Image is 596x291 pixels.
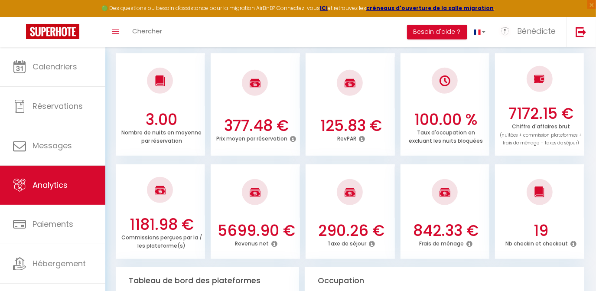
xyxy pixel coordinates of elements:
span: Analytics [33,180,68,190]
p: Nombre de nuits en moyenne par réservation [121,127,202,144]
span: Hébergement [33,258,86,269]
h3: 5699.90 € [215,222,298,240]
span: Bénédicte [517,26,556,36]
h3: 377.48 € [215,117,298,135]
p: Revenus net [235,238,269,247]
span: Chercher [132,26,162,36]
button: Besoin d'aide ? [407,25,467,39]
h3: 3.00 [120,111,203,129]
h3: 290.26 € [310,222,393,240]
h3: 125.83 € [310,117,393,135]
img: ... [498,25,511,38]
span: Messages [33,140,72,151]
img: NO IMAGE [534,74,545,84]
p: RevPAR [337,133,356,142]
span: (nuitées + commission plateformes + frais de ménage + taxes de séjour) [500,132,582,147]
a: créneaux d'ouverture de la salle migration [366,4,494,12]
span: Calendriers [33,61,77,72]
img: logout [576,26,586,37]
p: Nb checkin et checkout [505,238,568,247]
p: Prix moyen par réservation [216,133,287,142]
p: Commissions perçues par la / les plateforme(s) [121,232,202,249]
p: Taux d'occupation en excluant les nuits bloquées [409,127,483,144]
a: Chercher [126,17,169,47]
p: Frais de ménage [420,238,464,247]
span: Réservations [33,101,83,111]
h3: 100.00 % [405,111,488,129]
a: ... Bénédicte [492,17,567,47]
a: ICI [320,4,328,12]
span: Paiements [33,219,73,229]
button: Ouvrir le widget de chat LiveChat [7,3,33,29]
p: Chiffre d'affaires brut [500,121,582,147]
h3: 7172.15 € [500,105,583,123]
h3: 1181.98 € [120,216,203,234]
img: Super Booking [26,24,79,39]
h3: 19 [500,222,583,240]
h3: 842.33 € [405,222,488,240]
img: NO IMAGE [440,75,450,86]
p: Taxe de séjour [327,238,366,247]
